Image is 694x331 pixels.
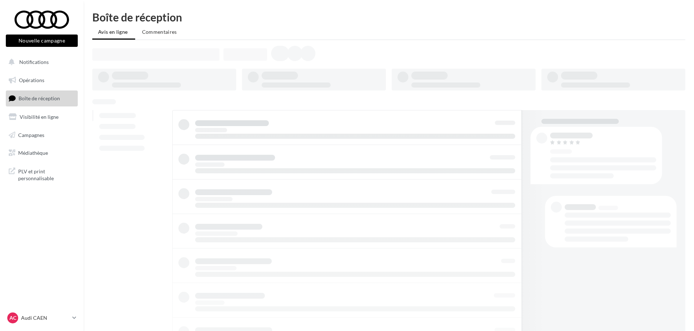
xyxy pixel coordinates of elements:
[6,311,78,325] a: AC Audi CAEN
[6,35,78,47] button: Nouvelle campagne
[4,109,79,125] a: Visibilité en ligne
[4,145,79,161] a: Médiathèque
[142,29,177,35] span: Commentaires
[4,73,79,88] a: Opérations
[19,77,44,83] span: Opérations
[4,90,79,106] a: Boîte de réception
[19,59,49,65] span: Notifications
[4,164,79,185] a: PLV et print personnalisable
[19,95,60,101] span: Boîte de réception
[18,150,48,156] span: Médiathèque
[20,114,58,120] span: Visibilité en ligne
[9,314,16,322] span: AC
[4,55,76,70] button: Notifications
[18,132,44,138] span: Campagnes
[18,166,75,182] span: PLV et print personnalisable
[92,12,685,23] div: Boîte de réception
[21,314,69,322] p: Audi CAEN
[4,128,79,143] a: Campagnes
